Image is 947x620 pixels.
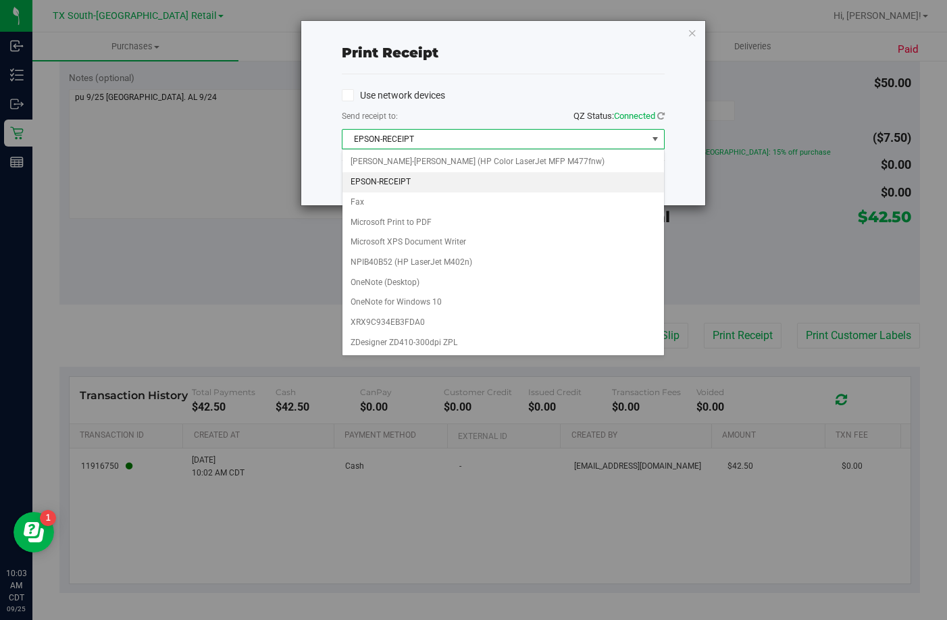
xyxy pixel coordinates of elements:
iframe: Resource center unread badge [40,510,56,526]
li: EPSON-RECEIPT [342,172,664,192]
span: Connected [614,111,655,121]
li: Microsoft XPS Document Writer [342,232,664,253]
span: Print receipt [342,45,438,61]
li: OneNote for Windows 10 [342,292,664,313]
li: XRX9C934EB3FDA0 [342,313,664,333]
li: ZDesigner ZD410-300dpi ZPL [342,333,664,353]
li: NPIB40B52 (HP LaserJet M402n) [342,253,664,273]
li: Fax [342,192,664,213]
span: EPSON-RECEIPT [342,130,647,149]
li: OneNote (Desktop) [342,273,664,293]
li: Microsoft Print to PDF [342,213,664,233]
label: Use network devices [342,88,445,103]
span: QZ Status: [573,111,665,121]
iframe: Resource center [14,512,54,552]
li: [PERSON_NAME]-[PERSON_NAME] (HP Color LaserJet MFP M477fnw) [342,152,664,172]
span: select [646,130,663,149]
label: Send receipt to: [342,110,398,122]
